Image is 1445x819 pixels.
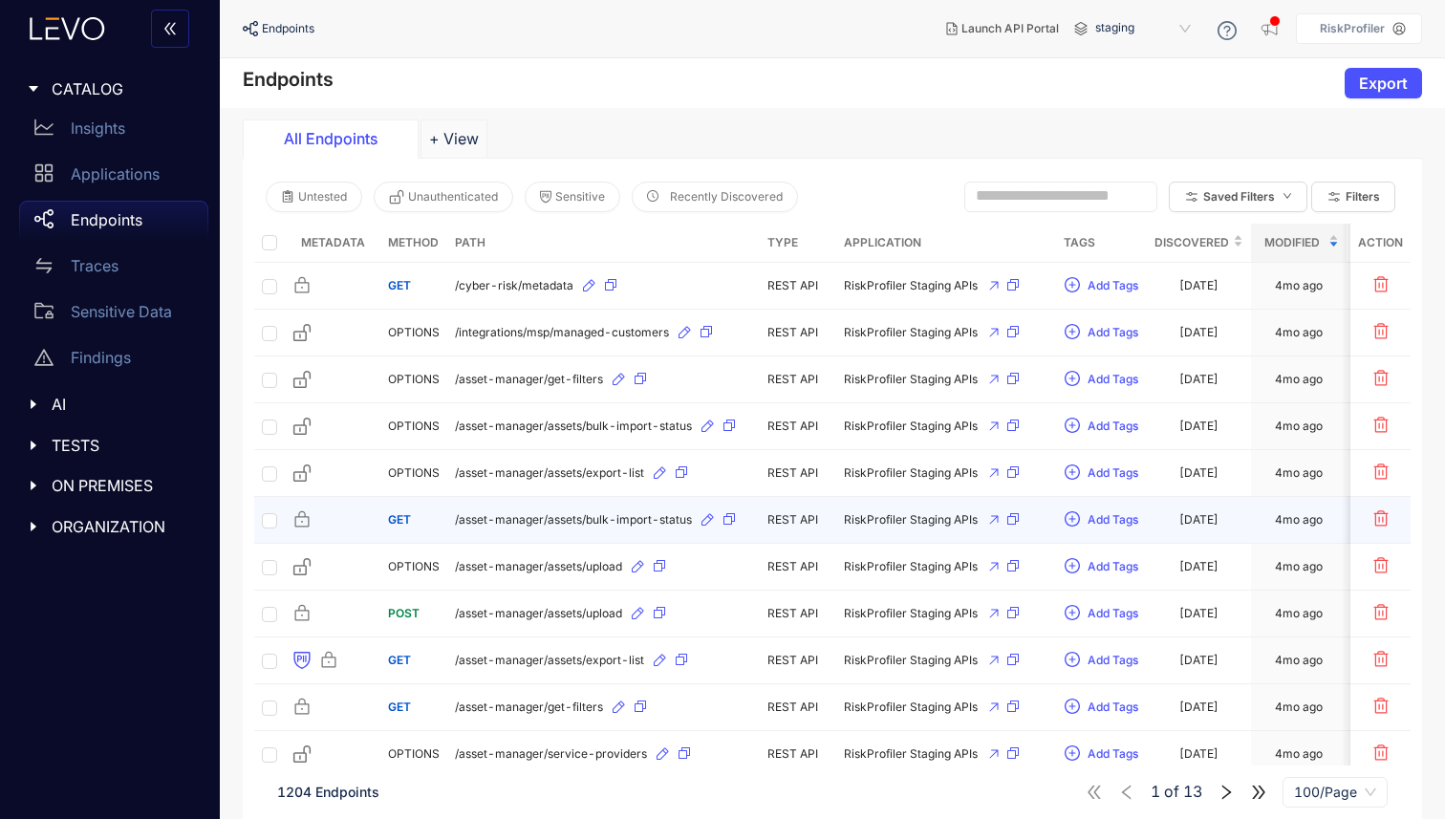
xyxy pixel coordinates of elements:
span: RiskProfiler Staging APIs [844,607,978,620]
span: Add Tags [1088,279,1138,292]
span: GET [388,700,411,714]
span: RiskProfiler Staging APIs [844,373,978,386]
span: OPTIONS [388,419,440,433]
div: [DATE] [1179,700,1219,714]
div: REST API [767,420,829,433]
div: 4mo ago [1275,560,1323,573]
span: Add Tags [1088,747,1138,761]
span: caret-right [27,398,40,411]
a: Traces [19,247,208,292]
span: plus-circle [1065,371,1080,388]
span: Filters [1346,190,1380,204]
span: plus-circle [1065,605,1080,622]
span: /asset-manager/get-filters [455,373,603,386]
span: /cyber-risk/metadata [455,279,573,292]
span: Export [1359,75,1408,92]
span: staging [1095,13,1195,44]
span: Launch API Portal [961,22,1059,35]
span: RiskProfiler Staging APIs [844,560,978,573]
span: Unauthenticated [408,190,498,204]
div: 4mo ago [1275,700,1323,714]
div: REST API [767,607,829,620]
button: Saved Filtersdown [1169,182,1307,212]
p: Traces [71,257,119,274]
div: REST API [767,373,829,386]
span: GET [388,278,411,292]
span: OPTIONS [388,465,440,480]
span: plus-circle [1065,652,1080,669]
div: ORGANIZATION [11,506,208,547]
div: 4mo ago [1275,279,1323,292]
span: ORGANIZATION [52,518,193,535]
button: plus-circleAdd Tags [1064,645,1139,676]
div: CATALOG [11,69,208,109]
div: 4mo ago [1275,513,1323,527]
a: Sensitive Data [19,292,208,338]
div: REST API [767,654,829,667]
th: Path [447,224,760,263]
span: caret-right [27,520,40,533]
span: right [1218,784,1235,801]
span: CATALOG [52,80,193,97]
a: Endpoints [19,201,208,247]
div: TESTS [11,425,208,465]
span: Add Tags [1088,700,1138,714]
a: Insights [19,109,208,155]
span: of [1151,784,1202,801]
span: RiskProfiler Staging APIs [844,700,978,714]
span: Discovered [1154,232,1229,253]
span: clock-circle [647,190,658,204]
button: Add tab [421,119,487,158]
button: plus-circleAdd Tags [1064,458,1139,488]
div: [DATE] [1179,466,1219,480]
p: Endpoints [71,211,142,228]
span: GET [388,653,411,667]
button: plus-circleAdd Tags [1064,598,1139,629]
p: Applications [71,165,160,183]
button: Unauthenticated [374,182,513,212]
span: RiskProfiler Staging APIs [844,654,978,667]
span: plus-circle [1065,464,1080,482]
button: plus-circleAdd Tags [1064,317,1139,348]
div: REST API [767,279,829,292]
button: plus-circleAdd Tags [1064,739,1139,769]
th: Metadata [285,224,380,263]
button: Untested [266,182,362,212]
span: TESTS [52,437,193,454]
p: Sensitive Data [71,303,172,320]
a: Applications [19,155,208,201]
span: Add Tags [1088,654,1138,667]
p: Findings [71,349,131,366]
span: Recently Discovered [670,190,783,204]
span: OPTIONS [388,325,440,339]
span: RiskProfiler Staging APIs [844,279,978,292]
button: plus-circleAdd Tags [1064,411,1139,442]
div: REST API [767,747,829,761]
span: Add Tags [1088,607,1138,620]
div: 4mo ago [1275,466,1323,480]
button: Sensitive [525,182,620,212]
p: Insights [71,119,125,137]
div: 4mo ago [1275,607,1323,620]
span: /asset-manager/get-filters [455,700,603,714]
div: All Endpoints [259,130,402,147]
span: plus-circle [1065,277,1080,294]
span: 1204 Endpoints [277,784,379,800]
div: 4mo ago [1275,654,1323,667]
div: REST API [767,513,829,527]
span: caret-right [27,439,40,452]
th: Traces [1347,224,1442,263]
div: [DATE] [1179,560,1219,573]
span: Add Tags [1088,420,1138,433]
span: RiskProfiler Staging APIs [844,747,978,761]
div: 4mo ago [1275,326,1323,339]
div: [DATE] [1179,326,1219,339]
a: Findings [19,338,208,384]
span: swap [34,256,54,275]
span: warning [34,348,54,367]
div: [DATE] [1179,607,1219,620]
button: plus-circleAdd Tags [1064,505,1139,535]
div: [DATE] [1179,747,1219,761]
button: plus-circleAdd Tags [1064,270,1139,301]
span: Add Tags [1088,466,1138,480]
